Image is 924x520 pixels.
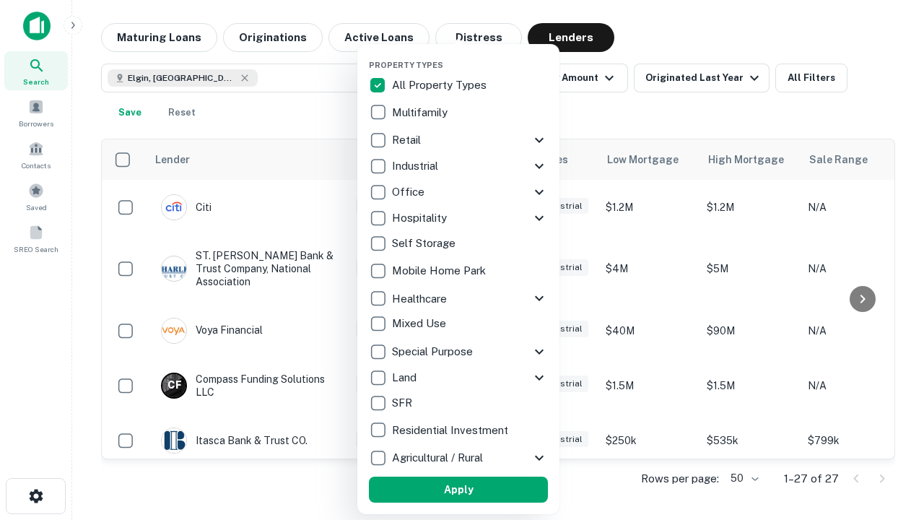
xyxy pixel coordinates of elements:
[392,369,419,386] p: Land
[392,343,476,360] p: Special Purpose
[369,61,443,69] span: Property Types
[369,477,548,503] button: Apply
[369,365,548,391] div: Land
[369,127,548,153] div: Retail
[392,209,450,227] p: Hospitality
[369,205,548,231] div: Hospitality
[392,394,415,412] p: SFR
[369,445,548,471] div: Agricultural / Rural
[369,153,548,179] div: Industrial
[852,358,924,428] iframe: Chat Widget
[392,315,449,332] p: Mixed Use
[392,77,489,94] p: All Property Types
[369,339,548,365] div: Special Purpose
[392,131,424,149] p: Retail
[392,290,450,308] p: Healthcare
[369,179,548,205] div: Office
[369,285,548,311] div: Healthcare
[392,183,427,201] p: Office
[392,262,489,279] p: Mobile Home Park
[392,449,486,467] p: Agricultural / Rural
[392,235,458,252] p: Self Storage
[392,157,441,175] p: Industrial
[392,104,450,121] p: Multifamily
[392,422,511,439] p: Residential Investment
